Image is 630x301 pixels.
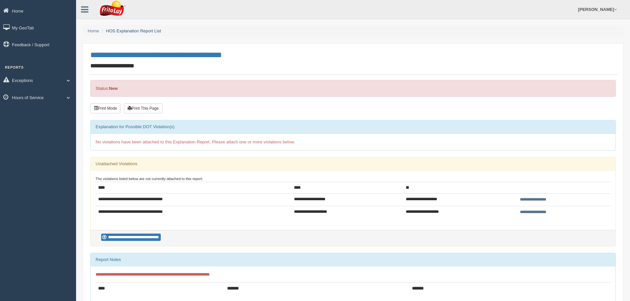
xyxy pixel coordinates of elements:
button: Print Mode [90,103,121,113]
div: Status: [90,80,616,97]
a: Home [88,28,99,33]
small: The violations listed below are not currently attached to this report: [96,177,203,181]
strong: New [109,86,118,91]
span: No violations have been attached to this Explanation Report. Please attach one or more violations... [96,139,295,144]
a: HOS Explanation Report List [106,28,161,33]
div: Unattached Violations [91,157,615,170]
button: Print This Page [124,103,162,113]
div: Explanation for Possible DOT Violation(s) [91,120,615,133]
div: Report Notes [91,253,615,266]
